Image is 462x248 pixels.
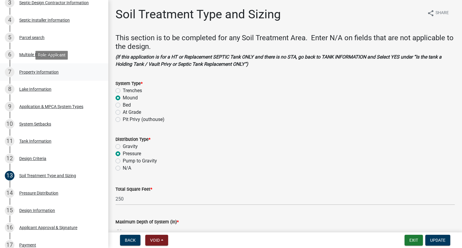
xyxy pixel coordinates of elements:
label: Gravity [123,143,138,150]
strong: (If this application is for a HT or Replacement SEPTIC Tank ONLY and there is no STA, go back to ... [115,54,442,67]
span: Update [430,238,445,243]
span: Void [150,238,160,243]
div: Applicant Approval & Signature [19,225,77,230]
div: System Setbacks [19,122,51,126]
div: 12 [5,154,14,163]
h4: This section is to be completed for any Soil Treatment Area. Enter N/A on fields that are not app... [115,34,455,51]
div: Lake Information [19,87,51,91]
div: 7 [5,67,14,77]
div: Design Criteria [19,156,46,161]
div: Pressure Distribution [19,191,58,195]
span: Back [125,238,136,243]
button: Back [120,235,140,246]
div: Tank Information [19,139,51,143]
div: Property Information [19,70,59,74]
div: 5 [5,33,14,42]
div: Septic Design Contractor Information [19,1,89,5]
button: Void [145,235,168,246]
label: Pressure [123,150,141,157]
div: Parcel search [19,35,45,40]
label: Distribution Type [115,138,150,142]
div: 9 [5,102,14,111]
div: Design Information [19,208,55,213]
div: Multiple Parcel Search [19,53,60,57]
button: shareShare [422,7,454,19]
h1: Soil Treatment Type and Sizing [115,7,281,22]
div: 11 [5,136,14,146]
label: Trenches [123,87,142,94]
div: Payment [19,243,36,247]
button: Exit [405,235,423,246]
span: Share [436,10,449,17]
div: 10 [5,119,14,129]
div: 8 [5,84,14,94]
label: Mound [123,94,138,101]
div: Septic Installer Information [19,18,70,22]
div: 4 [5,15,14,25]
div: Application & MPCA System Types [19,104,83,109]
label: N/A [123,165,131,172]
label: At Grade [123,109,141,116]
div: Soil Treatment Type and Sizing [19,174,76,178]
label: Pit Privy (outhouse) [123,116,165,123]
label: System Type [115,82,143,86]
button: Update [425,235,450,246]
label: Pump to Gravity [123,157,157,165]
i: share [427,10,434,17]
label: Maximum Depth of System (in) [115,220,179,224]
div: 13 [5,171,14,180]
label: Bed [123,101,131,109]
div: 14 [5,188,14,198]
label: Total Square Feet [115,187,152,192]
div: Role: Applicant [35,51,68,59]
div: 16 [5,223,14,232]
div: 15 [5,206,14,215]
div: 6 [5,50,14,59]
